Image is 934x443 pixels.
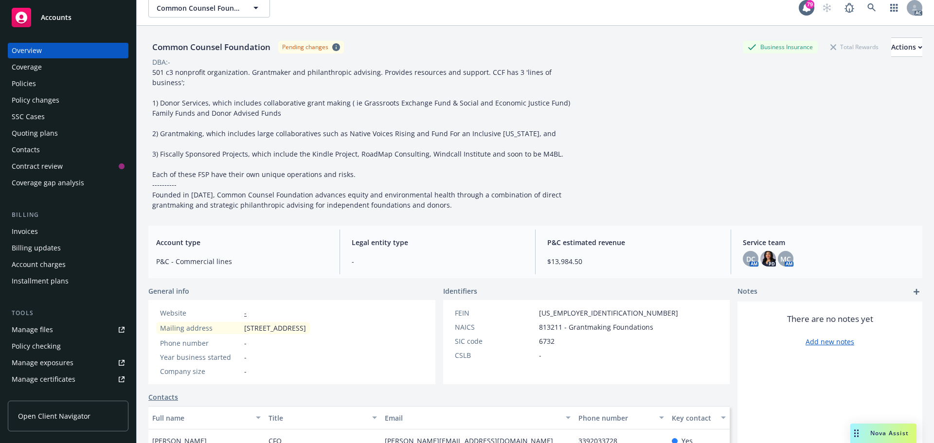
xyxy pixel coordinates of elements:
a: Contacts [148,392,178,402]
a: Contract review [8,159,128,174]
div: Manage certificates [12,372,75,387]
span: MC [780,254,791,264]
div: Key contact [672,413,715,423]
div: Full name [152,413,250,423]
button: Nova Assist [850,424,916,443]
div: Contacts [12,142,40,158]
span: - [539,350,541,360]
a: Manage claims [8,388,128,404]
a: Coverage [8,59,128,75]
div: Policies [12,76,36,91]
div: Drag to move [850,424,862,443]
div: Policy changes [12,92,59,108]
span: Pending changes [278,41,344,53]
span: General info [148,286,189,296]
div: Title [269,413,366,423]
div: Company size [160,366,240,376]
div: SIC code [455,336,535,346]
span: Service team [743,237,915,248]
a: Coverage gap analysis [8,175,128,191]
a: Quoting plans [8,125,128,141]
div: Manage files [12,322,53,337]
button: Email [381,406,575,429]
a: Contacts [8,142,128,158]
button: Key contact [668,406,730,429]
span: Account type [156,237,328,248]
div: CSLB [455,350,535,360]
a: - [244,308,247,318]
span: DC [746,254,755,264]
div: Installment plans [12,273,69,289]
span: 6732 [539,336,555,346]
span: [US_EMPLOYER_IDENTIFICATION_NUMBER] [539,308,678,318]
span: Accounts [41,14,72,21]
a: add [911,286,922,298]
a: Manage exposures [8,355,128,371]
div: Invoices [12,224,38,239]
a: Installment plans [8,273,128,289]
a: Policies [8,76,128,91]
span: - [244,366,247,376]
div: Year business started [160,352,240,362]
div: Total Rewards [826,41,883,53]
div: Billing updates [12,240,61,256]
div: Common Counsel Foundation [148,41,274,53]
span: [STREET_ADDRESS] [244,323,306,333]
div: Billing [8,210,128,220]
div: SSC Cases [12,109,45,124]
span: Nova Assist [870,429,909,437]
div: FEIN [455,308,535,318]
div: Business Insurance [743,41,818,53]
span: 501 c3 nonprofit organization. Grantmaker and philanthropic advising. Provides resources and supp... [152,68,572,210]
div: Actions [891,38,922,56]
span: P&C - Commercial lines [156,256,328,266]
a: Accounts [8,4,128,31]
div: Policy checking [12,338,61,354]
a: Policy checking [8,338,128,354]
button: Full name [148,406,265,429]
div: Quoting plans [12,125,58,141]
div: Phone number [578,413,653,423]
div: Overview [12,43,42,58]
div: Coverage gap analysis [12,175,84,191]
button: Actions [891,37,922,57]
span: $13,984.50 [547,256,719,266]
a: Manage files [8,322,128,337]
span: - [244,338,247,348]
a: Policy changes [8,92,128,108]
span: - [244,352,247,362]
a: Add new notes [806,337,854,347]
div: Manage claims [12,388,61,404]
div: Coverage [12,59,42,75]
span: Legal entity type [352,237,523,248]
span: Open Client Navigator [18,411,90,421]
a: Overview [8,43,128,58]
a: Invoices [8,224,128,239]
span: Common Counsel Foundation [157,3,241,13]
span: P&C estimated revenue [547,237,719,248]
div: Tools [8,308,128,318]
a: Account charges [8,257,128,272]
div: Website [160,308,240,318]
a: Billing updates [8,240,128,256]
div: DBA: - [152,57,170,67]
button: Phone number [575,406,667,429]
span: - [352,256,523,266]
a: Manage certificates [8,372,128,387]
div: NAICS [455,322,535,332]
img: photo [760,251,776,266]
div: Phone number [160,338,240,348]
div: Account charges [12,257,66,272]
span: 813211 - Grantmaking Foundations [539,322,653,332]
div: Pending changes [282,43,328,51]
div: Mailing address [160,323,240,333]
span: There are no notes yet [787,313,873,325]
span: Notes [737,286,757,298]
a: SSC Cases [8,109,128,124]
div: Contract review [12,159,63,174]
div: Manage exposures [12,355,73,371]
div: Email [385,413,560,423]
span: Identifiers [443,286,477,296]
button: Title [265,406,381,429]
